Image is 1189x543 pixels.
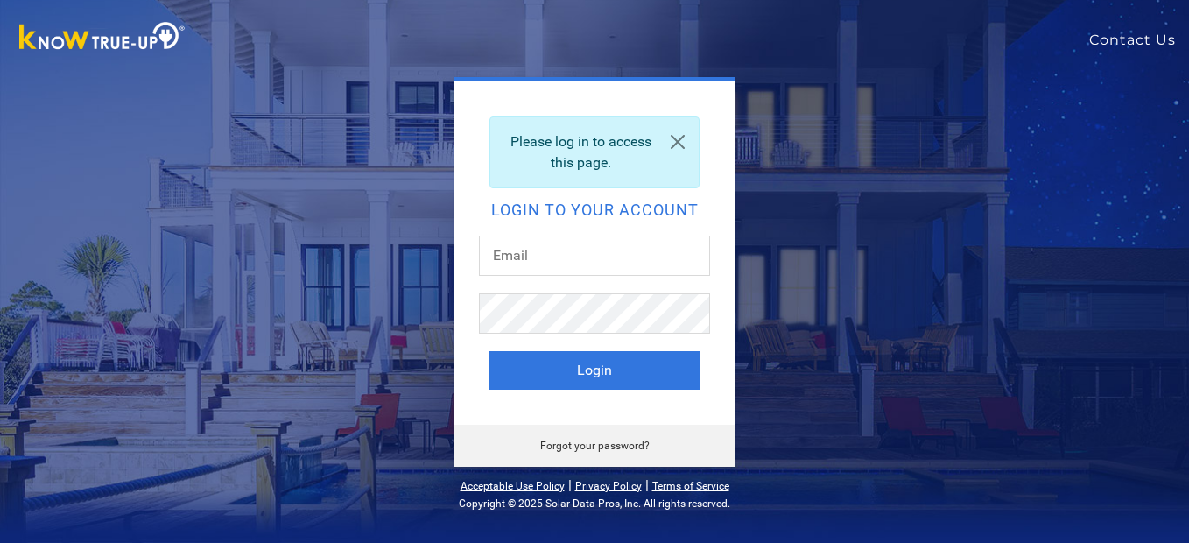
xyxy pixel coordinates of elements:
button: Login [489,351,700,390]
img: Know True-Up [11,18,194,58]
span: | [645,476,649,493]
a: Terms of Service [652,480,729,492]
div: Please log in to access this page. [489,116,700,188]
a: Contact Us [1089,30,1189,51]
h2: Login to your account [489,202,700,218]
span: | [568,476,572,493]
input: Email [479,236,710,276]
a: Forgot your password? [540,440,650,452]
a: Privacy Policy [575,480,642,492]
a: Acceptable Use Policy [461,480,565,492]
a: Close [657,117,699,166]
